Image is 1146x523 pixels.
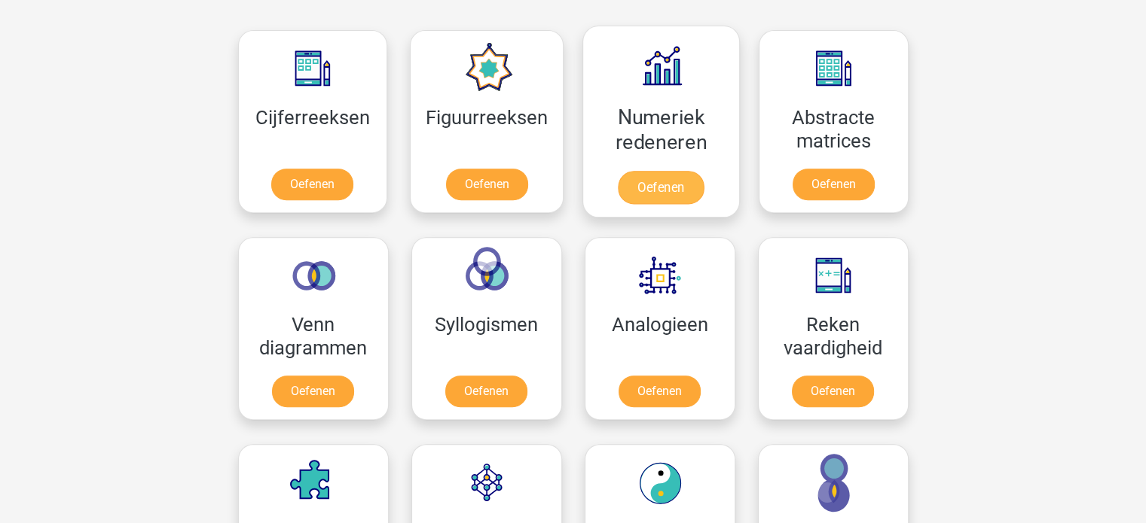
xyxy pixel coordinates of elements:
a: Oefenen [792,376,874,407]
a: Oefenen [793,169,875,200]
a: Oefenen [272,376,354,407]
a: Oefenen [445,376,527,407]
a: Oefenen [271,169,353,200]
a: Oefenen [446,169,528,200]
a: Oefenen [619,376,701,407]
a: Oefenen [618,171,704,204]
